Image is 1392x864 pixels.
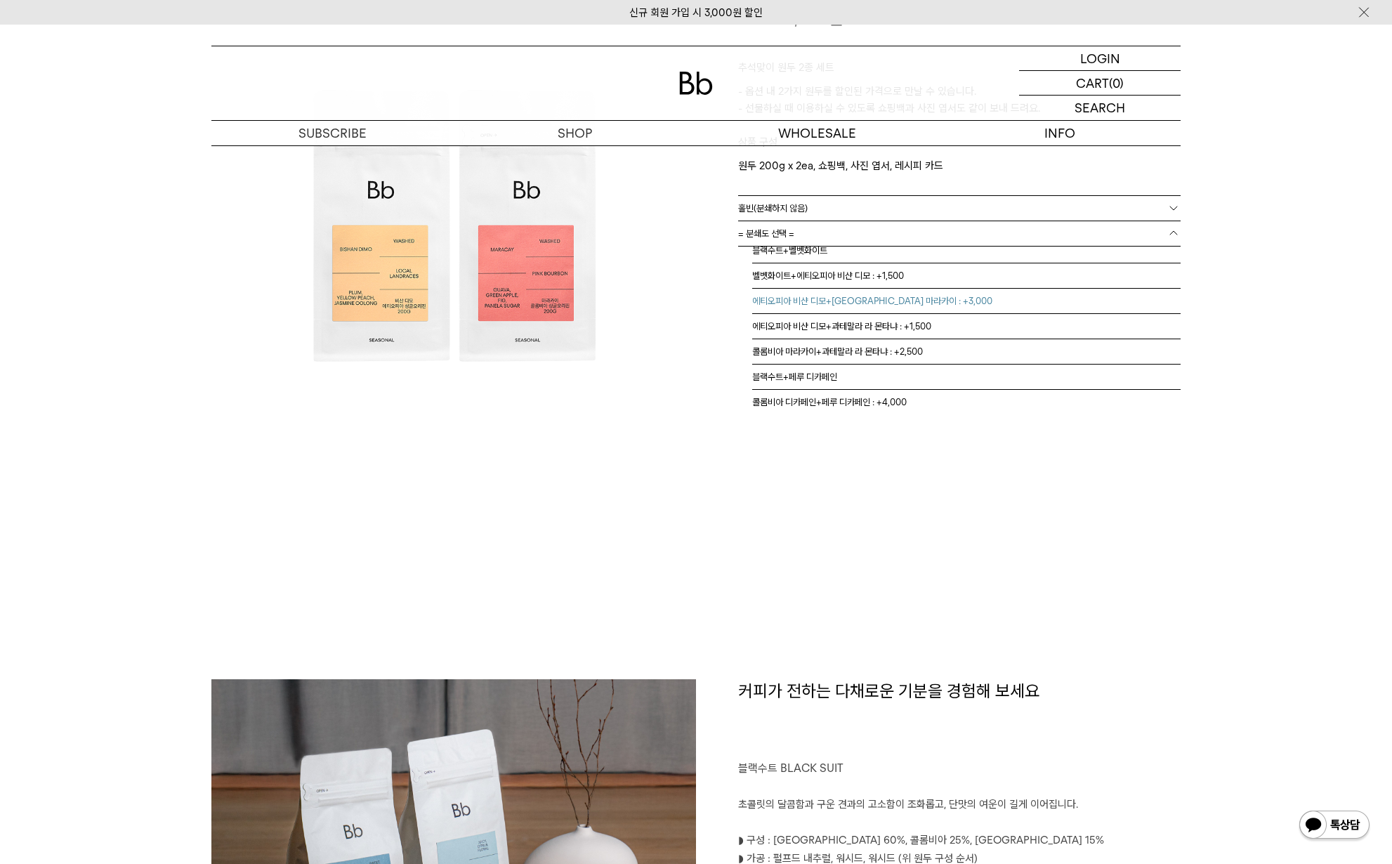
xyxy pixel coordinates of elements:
li: 블랙수트+페루 디카페인 [752,365,1181,390]
a: 신규 회원 가입 시 3,000원 할인 [629,6,763,19]
p: WHOLESALE [696,121,938,145]
p: SEARCH [1075,96,1125,120]
li: 콜롬비아 마라카이+과테말라 라 몬타냐 : +2,500 [752,339,1181,365]
p: 초콜릿의 달콤함과 구운 견과의 고소함이 조화롭고, 단맛의 여운이 길게 이어집니다. [738,796,1181,814]
li: 에티오피아 비샨 디모+[GEOGRAPHIC_DATA] 마라카이 : +3,000 [752,289,1181,314]
p: ◗ 구성 : [GEOGRAPHIC_DATA] 60%, 콜롬비아 25%, [GEOGRAPHIC_DATA] 15% [738,832,1181,850]
span: 블랙수트 BLACK SUIT [738,761,843,775]
li: 에티오피아 비샨 디모+과테말라 라 몬타냐 : +1,500 [752,314,1181,339]
p: LOGIN [1080,46,1120,70]
span: = 분쇄도 선택 = [738,221,794,246]
p: CART [1076,71,1109,95]
li: 벨벳화이트+에티오피아 비샨 디모 : +1,500 [752,263,1181,289]
span: 홀빈(분쇄하지 않음) [738,196,808,221]
a: CART (0) [1019,71,1181,96]
a: LOGIN [1019,46,1181,71]
h1: 커피가 전하는 다채로운 기분을 경험해 보세요 [738,679,1181,759]
a: SHOP [454,121,696,145]
a: SUBSCRIBE [211,121,454,145]
img: 카카오톡 채널 1:1 채팅 버튼 [1298,809,1371,843]
li: 콜롬비아 디카페인+페루 디카페인 : +4,000 [752,390,1181,415]
li: 블랙수트+벨벳화이트 [752,238,1181,263]
img: 로고 [679,72,713,95]
p: INFO [938,121,1181,145]
p: 원두 200g x 2ea, 쇼핑백, 사진 엽서, 레시피 카드 [738,157,1181,174]
p: (0) [1109,71,1124,95]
